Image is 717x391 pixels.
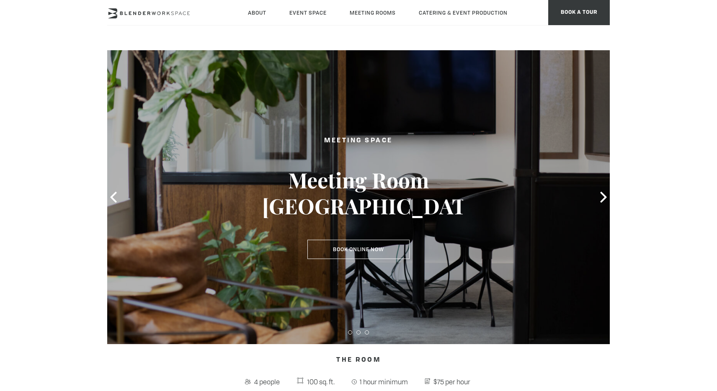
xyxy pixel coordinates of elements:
[307,240,410,259] a: Book Online Now
[107,352,610,368] h4: The Room
[358,375,410,388] span: 1 hour minimum
[305,375,337,388] span: 100 sq. ft.
[431,375,472,388] span: $75 per hour
[262,136,455,146] h2: Meeting Space
[262,167,455,219] h3: Meeting Room [GEOGRAPHIC_DATA]
[252,375,282,388] span: 4 people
